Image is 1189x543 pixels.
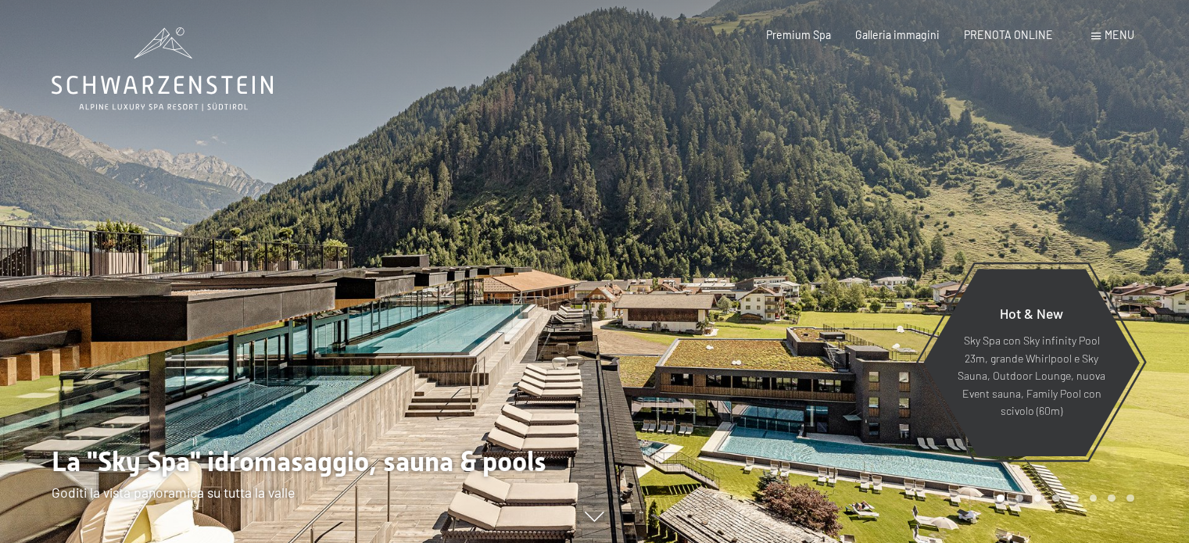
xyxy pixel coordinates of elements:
div: Carousel Page 5 [1071,495,1079,502]
span: Menu [1105,28,1134,41]
span: Hot & New [1000,305,1063,322]
div: Carousel Page 2 [1015,495,1023,502]
div: Carousel Page 7 [1108,495,1116,502]
div: Carousel Page 4 [1052,495,1060,502]
div: Carousel Page 3 [1034,495,1042,502]
a: Hot & New Sky Spa con Sky infinity Pool 23m, grande Whirlpool e Sky Sauna, Outdoor Lounge, nuova ... [922,268,1141,457]
div: Carousel Page 6 [1090,495,1098,502]
div: Carousel Pagination [991,495,1133,502]
div: Carousel Page 1 (Current Slide) [997,495,1005,502]
p: Sky Spa con Sky infinity Pool 23m, grande Whirlpool e Sky Sauna, Outdoor Lounge, nuova Event saun... [957,332,1106,420]
div: Carousel Page 8 [1126,495,1134,502]
a: Galleria immagini [855,28,940,41]
a: PRENOTA ONLINE [964,28,1053,41]
a: Premium Spa [766,28,831,41]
